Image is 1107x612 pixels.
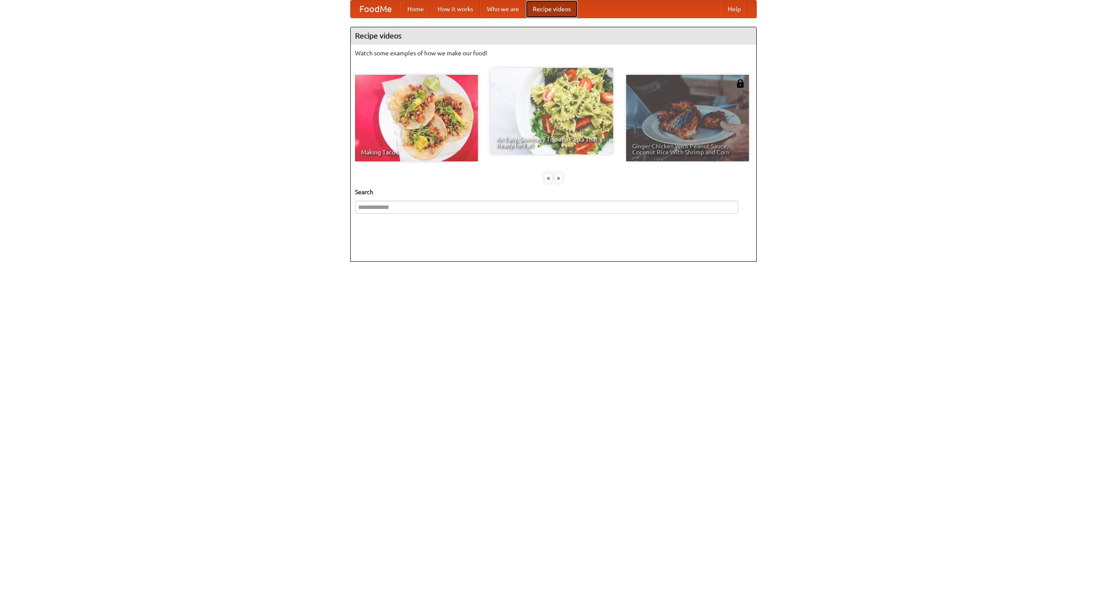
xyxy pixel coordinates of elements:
a: How it works [431,0,480,18]
a: FoodMe [351,0,400,18]
h5: Search [355,188,752,196]
span: An Easy, Summery Tomato Pasta That's Ready for Fall [496,136,607,148]
h4: Recipe videos [351,27,756,45]
a: Who we are [480,0,526,18]
span: Making Tacos [361,149,472,155]
div: « [544,173,552,183]
a: An Easy, Summery Tomato Pasta That's Ready for Fall [490,68,613,154]
div: » [555,173,563,183]
a: Making Tacos [355,75,478,161]
a: Help [721,0,748,18]
a: Recipe videos [526,0,578,18]
img: 483408.png [736,79,745,88]
a: Home [400,0,431,18]
p: Watch some examples of how we make our food! [355,49,752,58]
